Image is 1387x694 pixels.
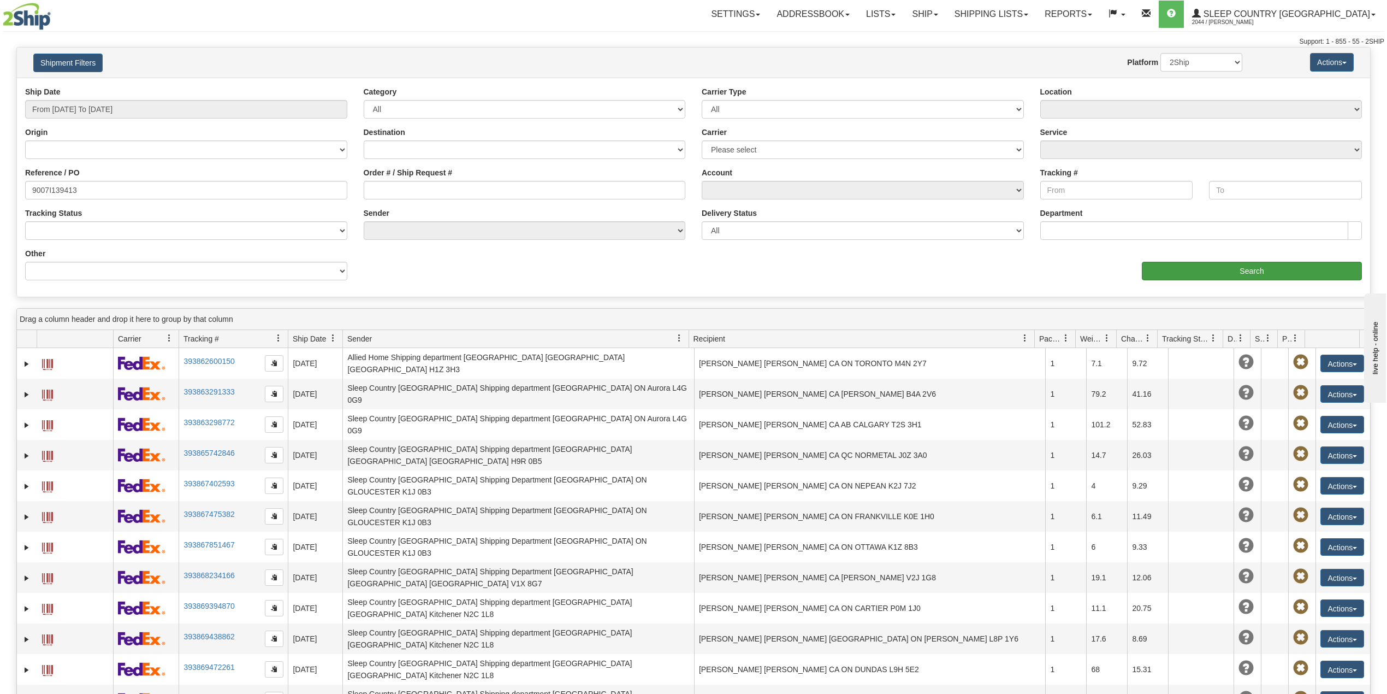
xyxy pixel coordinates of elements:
a: 393865742846 [183,449,234,457]
span: Pickup Not Assigned [1293,661,1308,676]
a: Expand [21,389,32,400]
span: Unknown [1238,569,1254,584]
a: Expand [21,511,32,522]
label: Origin [25,127,48,138]
td: 1 [1045,409,1086,440]
button: Actions [1320,630,1364,648]
img: 2 - FedEx Express® [118,509,165,523]
span: Pickup Not Assigned [1293,569,1308,584]
input: To [1209,181,1362,199]
td: Sleep Country [GEOGRAPHIC_DATA] Shipping department [GEOGRAPHIC_DATA] ON Aurora L4G 0G9 [342,379,694,409]
label: Other [25,248,45,259]
div: grid grouping header [17,309,1370,330]
td: 1 [1045,470,1086,501]
td: [DATE] [288,624,342,654]
td: 20.75 [1127,593,1168,624]
a: Shipment Issues filter column settings [1259,329,1277,348]
img: 2 - FedEx Express® [118,601,165,615]
a: Expand [21,450,32,461]
td: Sleep Country [GEOGRAPHIC_DATA] Shipping department [GEOGRAPHIC_DATA] ON Aurora L4G 0G9 [342,409,694,440]
button: Actions [1320,477,1364,495]
td: Sleep Country [GEOGRAPHIC_DATA] Shipping department [GEOGRAPHIC_DATA] [GEOGRAPHIC_DATA] [GEOGRAPH... [342,440,694,470]
span: Pickup Not Assigned [1293,416,1308,431]
span: Unknown [1238,661,1254,676]
td: Sleep Country [GEOGRAPHIC_DATA] Shipping department [GEOGRAPHIC_DATA] [GEOGRAPHIC_DATA] Kitchener... [342,654,694,685]
a: 393863298772 [183,418,234,427]
a: Shipping lists [946,1,1036,28]
td: 6 [1086,532,1127,562]
td: 4 [1086,470,1127,501]
label: Account [702,167,732,178]
td: 9.29 [1127,470,1168,501]
img: 2 - FedEx Express® [118,448,165,462]
button: Actions [1320,355,1364,372]
iframe: chat widget [1362,291,1386,403]
td: Allied Home Shipping department [GEOGRAPHIC_DATA] [GEOGRAPHIC_DATA] [GEOGRAPHIC_DATA] H1Z 3H3 [342,348,694,379]
a: Label [42,568,53,586]
label: Destination [364,127,405,138]
button: Copy to clipboard [265,447,283,463]
a: Expand [21,603,32,614]
input: Search [1142,262,1362,280]
td: Sleep Country [GEOGRAPHIC_DATA] Shipping department [GEOGRAPHIC_DATA] [GEOGRAPHIC_DATA] Kitchener... [342,624,694,654]
a: Label [42,538,53,555]
a: Lists [858,1,904,28]
td: [PERSON_NAME] [PERSON_NAME] CA QC NORMETAL J0Z 3A0 [694,440,1046,470]
span: Sleep Country [GEOGRAPHIC_DATA] [1201,9,1370,19]
td: 9.72 [1127,348,1168,379]
td: 6.1 [1086,501,1127,532]
label: Location [1040,86,1072,97]
span: Unknown [1238,477,1254,492]
button: Copy to clipboard [265,478,283,494]
span: Sender [347,333,372,344]
a: Delivery Status filter column settings [1231,329,1250,348]
a: Addressbook [768,1,858,28]
a: Reports [1036,1,1100,28]
a: Expand [21,542,32,553]
span: Tracking # [183,333,219,344]
img: logo2044.jpg [3,3,51,30]
label: Tracking # [1040,167,1078,178]
a: 393868234166 [183,571,234,580]
td: [PERSON_NAME] [PERSON_NAME] CA ON OTTAWA K1Z 8B3 [694,532,1046,562]
td: 17.6 [1086,624,1127,654]
td: [DATE] [288,593,342,624]
span: Pickup Not Assigned [1293,477,1308,492]
td: [DATE] [288,562,342,593]
td: 11.49 [1127,501,1168,532]
button: Copy to clipboard [265,600,283,616]
img: 2 - FedEx Express® [118,662,165,676]
a: 393869472261 [183,663,234,672]
span: Unknown [1238,446,1254,462]
a: Tracking # filter column settings [269,329,288,348]
td: 8.69 [1127,624,1168,654]
span: Pickup Not Assigned [1293,538,1308,554]
td: 1 [1045,440,1086,470]
button: Actions [1320,385,1364,403]
span: Pickup Not Assigned [1293,355,1308,370]
a: Expand [21,358,32,369]
label: Reference / PO [25,167,80,178]
a: Label [42,599,53,616]
span: Packages [1039,333,1062,344]
a: Ship [904,1,946,28]
td: 1 [1045,654,1086,685]
td: 1 [1045,593,1086,624]
td: Sleep Country [GEOGRAPHIC_DATA] Shipping department [GEOGRAPHIC_DATA] [GEOGRAPHIC_DATA] Kitchener... [342,593,694,624]
span: Unknown [1238,355,1254,370]
button: Copy to clipboard [265,569,283,586]
img: 2 - FedEx Express® [118,632,165,645]
td: [PERSON_NAME] [PERSON_NAME] CA ON TORONTO M4N 2Y7 [694,348,1046,379]
td: [PERSON_NAME] [PERSON_NAME] CA AB CALGARY T2S 3H1 [694,409,1046,440]
a: 393867475382 [183,510,234,519]
button: Actions [1320,569,1364,586]
td: 9.33 [1127,532,1168,562]
img: 2 - FedEx Express® [118,417,165,431]
a: Charge filter column settings [1139,329,1157,348]
a: Weight filter column settings [1098,329,1116,348]
label: Service [1040,127,1068,138]
span: Charge [1121,333,1144,344]
button: Copy to clipboard [265,661,283,678]
td: [PERSON_NAME] [PERSON_NAME] CA ON DUNDAS L9H 5E2 [694,654,1046,685]
td: 1 [1045,379,1086,409]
